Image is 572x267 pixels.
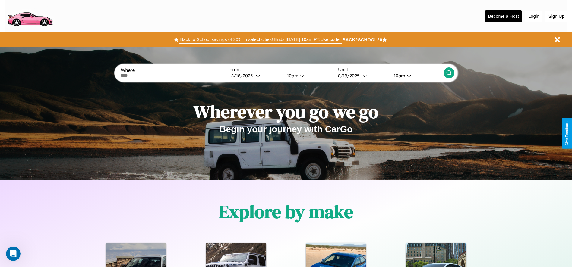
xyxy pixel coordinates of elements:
[229,67,335,73] label: From
[179,35,342,44] button: Back to School savings of 20% in select cities! Ends [DATE] 10am PT.Use code:
[389,73,444,79] button: 10am
[485,10,522,22] button: Become a Host
[219,199,353,224] h1: Explore by make
[121,68,226,73] label: Where
[391,73,407,79] div: 10am
[545,11,567,22] button: Sign Up
[282,73,335,79] button: 10am
[338,73,362,79] div: 8 / 19 / 2025
[342,37,382,42] b: BACK2SCHOOL20
[284,73,300,79] div: 10am
[229,73,282,79] button: 8/18/2025
[5,3,55,28] img: logo
[6,247,21,261] iframe: Intercom live chat
[525,11,542,22] button: Login
[231,73,256,79] div: 8 / 18 / 2025
[338,67,443,73] label: Until
[565,121,569,146] div: Give Feedback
